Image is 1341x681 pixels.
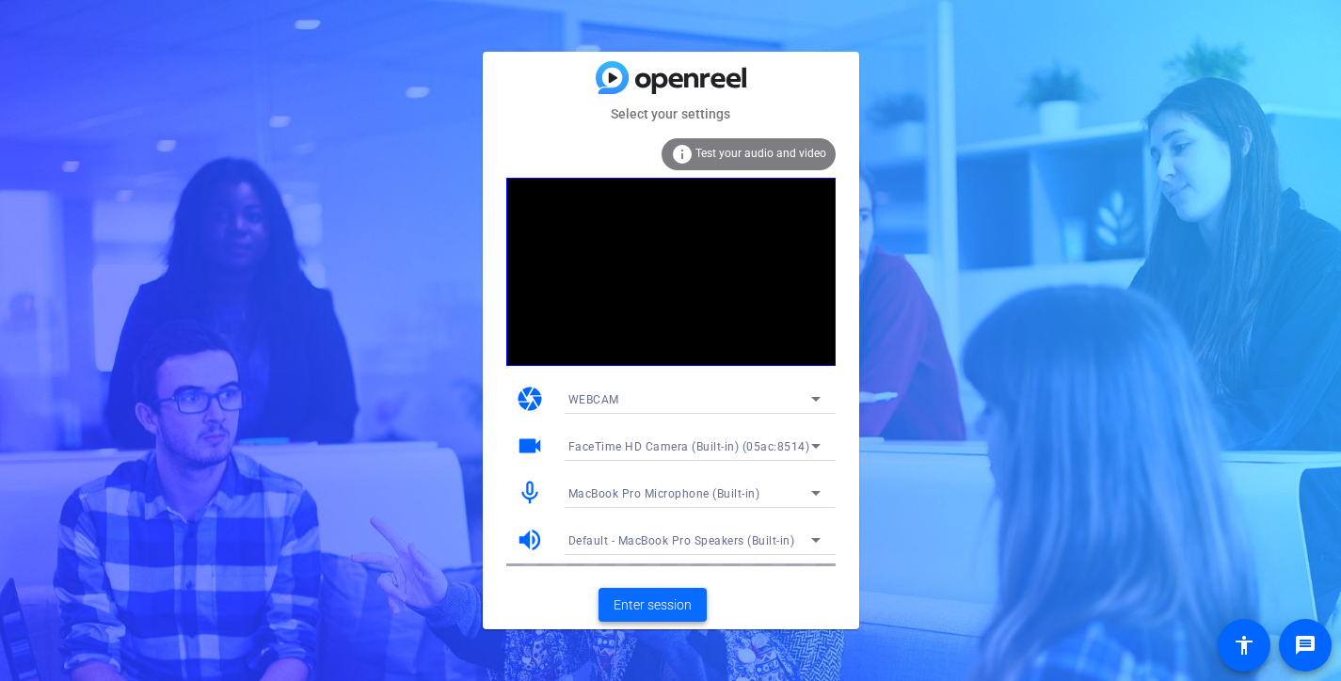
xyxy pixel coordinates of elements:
mat-icon: camera [516,385,544,413]
mat-icon: mic_none [516,479,544,507]
mat-icon: accessibility [1233,634,1255,657]
mat-icon: volume_up [516,526,544,554]
span: MacBook Pro Microphone (Built-in) [568,487,760,500]
span: WEBCAM [568,393,619,406]
mat-card-subtitle: Select your settings [483,103,859,124]
mat-icon: videocam [516,432,544,460]
span: Enter session [614,595,692,615]
mat-icon: message [1294,634,1317,657]
span: FaceTime HD Camera (Built-in) (05ac:8514) [568,440,810,453]
img: blue-gradient.svg [596,61,746,94]
span: Test your audio and video [695,147,826,160]
span: Default - MacBook Pro Speakers (Built-in) [568,534,795,547]
mat-icon: info [671,143,694,166]
button: Enter session [599,588,707,622]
